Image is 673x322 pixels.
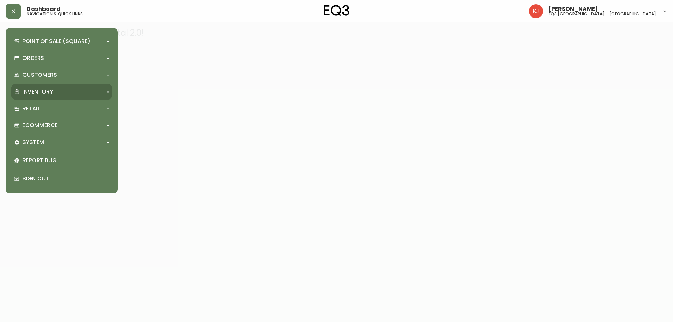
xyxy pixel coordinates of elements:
img: logo [324,5,349,16]
div: Sign Out [11,170,112,188]
div: Report Bug [11,151,112,170]
img: 24a625d34e264d2520941288c4a55f8e [529,4,543,18]
div: Ecommerce [11,118,112,133]
p: Retail [22,105,40,112]
div: Orders [11,50,112,66]
h5: navigation & quick links [27,12,83,16]
p: Point of Sale (Square) [22,37,90,45]
div: Inventory [11,84,112,100]
span: [PERSON_NAME] [549,6,598,12]
p: Orders [22,54,44,62]
p: Inventory [22,88,53,96]
p: Sign Out [22,175,109,183]
div: Customers [11,67,112,83]
span: Dashboard [27,6,61,12]
div: Point of Sale (Square) [11,34,112,49]
h5: eq3 [GEOGRAPHIC_DATA] - [GEOGRAPHIC_DATA] [549,12,656,16]
div: Retail [11,101,112,116]
p: Customers [22,71,57,79]
p: Ecommerce [22,122,58,129]
div: System [11,135,112,150]
p: Report Bug [22,157,109,164]
p: System [22,138,44,146]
